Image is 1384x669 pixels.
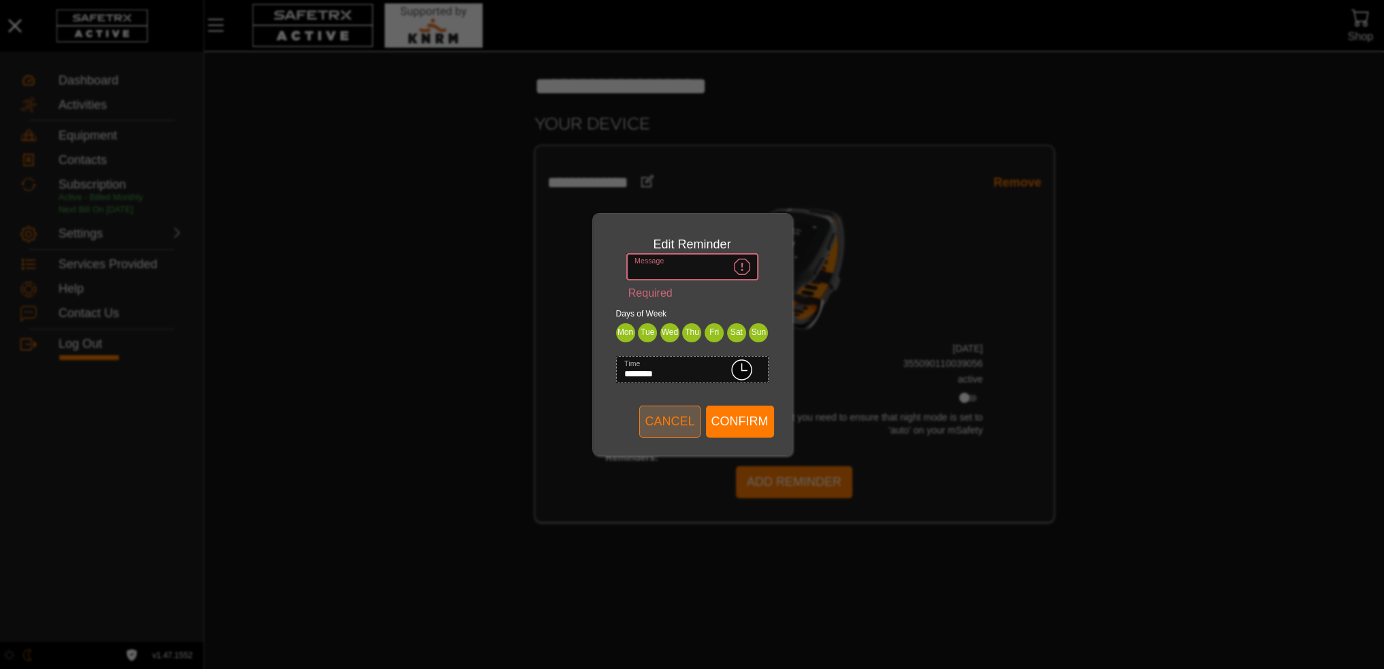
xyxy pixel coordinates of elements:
input: Message [634,253,730,280]
span: Cancel [645,411,694,432]
button: Confirm [706,406,774,437]
div: Mon [616,323,635,342]
img: ClockStart.svg [731,359,752,380]
div: Required [628,287,756,299]
label: Days of Week [616,309,666,319]
button: TimeTime [724,351,760,388]
span: Confirm [711,411,769,432]
button: Cancel [639,406,700,437]
div: Sun [749,323,768,342]
div: Fri [705,323,724,342]
div: Thu [682,323,701,342]
div: Tue [638,323,657,342]
div: Sat [727,323,746,342]
label: Edit Reminder [653,237,730,252]
input: Time [624,356,720,383]
div: Wed [660,323,679,342]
